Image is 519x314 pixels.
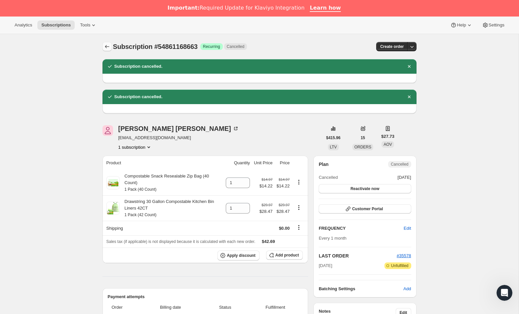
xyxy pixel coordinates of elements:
button: Dismiss notification [405,92,414,101]
span: Jennifer Clougherty [102,125,113,136]
h2: LAST ORDER [319,253,397,259]
span: $28.47 [276,208,290,215]
img: product img [106,176,120,189]
span: $42.69 [262,239,275,244]
span: $28.47 [259,208,273,215]
h2: Payment attempts [108,294,303,300]
button: #35578 [397,253,411,259]
button: Subscriptions [37,20,75,30]
span: Settings [489,22,504,28]
button: Tools [76,20,101,30]
small: 1 Pack (42 Count) [125,213,157,217]
button: Shipping actions [294,224,304,231]
div: Compostable Snack Resealable Zip Bag (40 Count) [120,173,222,193]
button: Edit [400,223,415,234]
img: product img [106,202,120,215]
a: #35578 [397,253,411,258]
span: Every 1 month [319,236,346,241]
span: Analytics [15,22,32,28]
button: $415.96 [322,133,344,142]
span: Unfulfilled [391,263,409,268]
span: Fulfillment [252,304,299,311]
span: Apply discount [227,253,256,258]
div: Drawstring 30 Gallon Compostable Kitchen Bin Liners 42CT [120,198,222,218]
small: $29.97 [279,203,290,207]
button: Subscriptions [102,42,112,51]
h2: Subscription cancelled. [114,94,163,100]
button: Analytics [11,20,36,30]
span: Status [202,304,248,311]
span: $14.22 [259,183,273,189]
small: $29.97 [261,203,272,207]
span: Subscription #54861168663 [113,43,198,50]
button: Customer Portal [319,204,411,214]
span: Edit [404,225,411,232]
span: Help [457,22,466,28]
h2: Subscription cancelled. [114,63,163,70]
th: Unit Price [252,156,274,170]
h6: Batching Settings [319,286,403,292]
span: $27.73 [381,133,394,140]
span: Billing date [142,304,198,311]
button: Product actions [118,144,152,150]
div: Required Update for Klaviyo Integration [168,5,304,11]
span: Customer Portal [352,206,383,212]
th: Quantity [224,156,252,170]
h2: Plan [319,161,329,168]
button: Apply discount [218,251,259,260]
button: Settings [478,20,508,30]
span: Create order [380,44,404,49]
iframe: Intercom live chat [497,285,512,301]
th: Product [102,156,224,170]
span: Sales tax (if applicable) is not displayed because it is calculated with each new order. [106,239,256,244]
span: Add product [275,253,299,258]
span: [DATE] [319,262,332,269]
th: Shipping [102,221,224,235]
th: Price [274,156,292,170]
span: ORDERS [354,145,371,149]
span: AOV [383,142,392,147]
span: [EMAIL_ADDRESS][DOMAIN_NAME] [118,135,239,141]
small: 1 Pack (40 Count) [125,187,157,192]
button: Add [399,284,415,294]
button: Add product [266,251,303,260]
span: Cancelled [227,44,244,49]
span: $14.22 [276,183,290,189]
span: [DATE] [398,174,411,181]
small: $14.97 [261,177,272,181]
span: $0.00 [279,226,290,231]
span: Subscriptions [41,22,71,28]
small: $14.97 [279,177,290,181]
span: Recurring [203,44,220,49]
button: Dismiss notification [405,62,414,71]
span: $415.96 [326,135,340,140]
button: Product actions [294,178,304,186]
b: Important: [168,5,200,11]
button: Product actions [294,204,304,211]
span: Add [403,286,411,292]
span: LTV [330,145,337,149]
span: 15 [361,135,365,140]
span: Cancelled [391,162,408,167]
span: Cancelled [319,174,338,181]
a: Learn how [310,5,341,12]
button: 15 [357,133,369,142]
button: Create order [376,42,408,51]
button: Reactivate now [319,184,411,193]
h2: FREQUENCY [319,225,404,232]
span: Reactivate now [350,186,379,191]
span: Tools [80,22,90,28]
div: [PERSON_NAME] [PERSON_NAME] [118,125,239,132]
button: Help [446,20,476,30]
